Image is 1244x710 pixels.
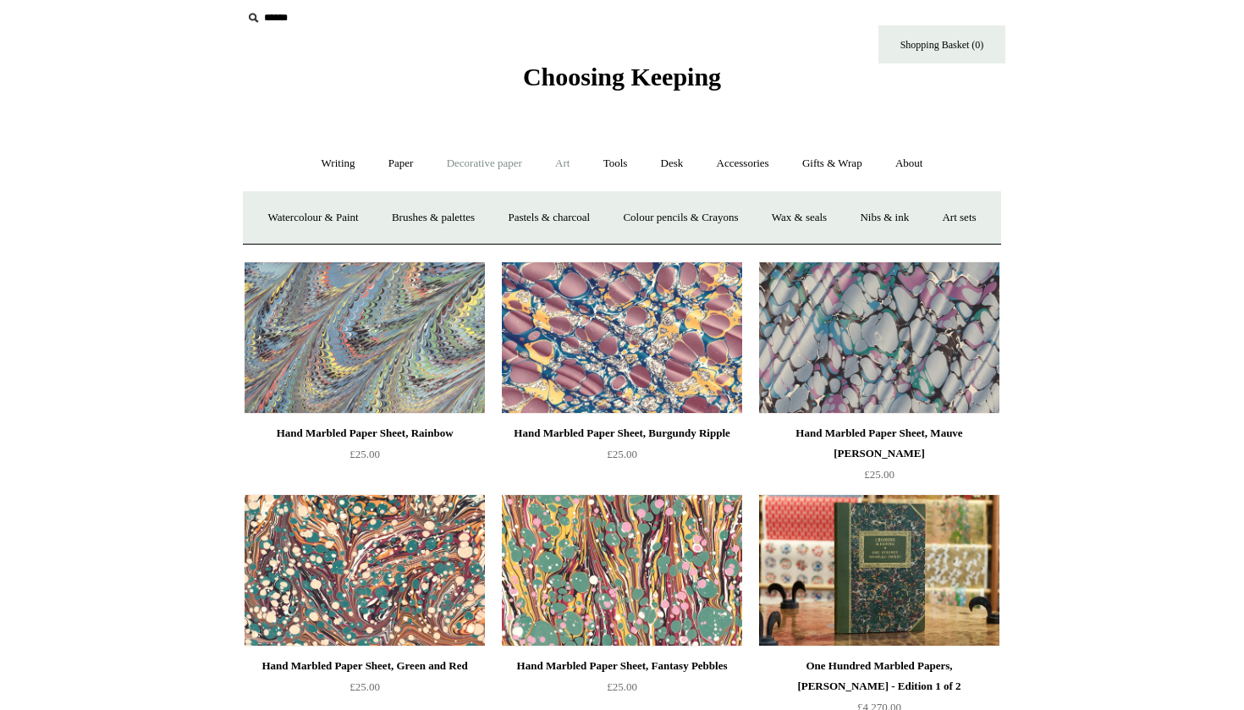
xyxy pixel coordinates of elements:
[249,423,481,443] div: Hand Marbled Paper Sheet, Rainbow
[763,423,995,464] div: Hand Marbled Paper Sheet, Mauve [PERSON_NAME]
[245,494,485,647] img: Hand Marbled Paper Sheet, Green and Red
[759,494,999,647] img: One Hundred Marbled Papers, John Jeffery - Edition 1 of 2
[502,423,742,493] a: Hand Marbled Paper Sheet, Burgundy Ripple £25.00
[377,195,490,240] a: Brushes & palettes
[757,195,842,240] a: Wax & seals
[502,261,742,414] img: Hand Marbled Paper Sheet, Burgundy Ripple
[759,261,999,414] img: Hand Marbled Paper Sheet, Mauve Jewel Ripple
[864,468,894,481] span: £25.00
[588,141,643,186] a: Tools
[608,195,753,240] a: Colour pencils & Crayons
[759,494,999,647] a: One Hundred Marbled Papers, John Jeffery - Edition 1 of 2 One Hundred Marbled Papers, John Jeffer...
[523,63,721,91] span: Choosing Keeping
[350,680,380,693] span: £25.00
[927,195,991,240] a: Art sets
[245,261,485,414] a: Hand Marbled Paper Sheet, Rainbow Hand Marbled Paper Sheet, Rainbow
[506,423,738,443] div: Hand Marbled Paper Sheet, Burgundy Ripple
[245,423,485,493] a: Hand Marbled Paper Sheet, Rainbow £25.00
[787,141,878,186] a: Gifts & Wrap
[252,195,373,240] a: Watercolour & Paint
[607,680,637,693] span: £25.00
[245,261,485,414] img: Hand Marbled Paper Sheet, Rainbow
[502,494,742,647] a: Hand Marbled Paper Sheet, Fantasy Pebbles Hand Marbled Paper Sheet, Fantasy Pebbles
[759,423,999,493] a: Hand Marbled Paper Sheet, Mauve [PERSON_NAME] £25.00
[245,494,485,647] a: Hand Marbled Paper Sheet, Green and Red Hand Marbled Paper Sheet, Green and Red
[493,195,605,240] a: Pastels & charcoal
[880,141,939,186] a: About
[702,141,784,186] a: Accessories
[523,76,721,88] a: Choosing Keeping
[607,448,637,460] span: £25.00
[646,141,699,186] a: Desk
[759,261,999,414] a: Hand Marbled Paper Sheet, Mauve Jewel Ripple Hand Marbled Paper Sheet, Mauve Jewel Ripple
[306,141,371,186] a: Writing
[350,448,380,460] span: £25.00
[763,656,995,696] div: One Hundred Marbled Papers, [PERSON_NAME] - Edition 1 of 2
[249,656,481,676] div: Hand Marbled Paper Sheet, Green and Red
[878,25,1005,63] a: Shopping Basket (0)
[845,195,924,240] a: Nibs & ink
[506,656,738,676] div: Hand Marbled Paper Sheet, Fantasy Pebbles
[502,494,742,647] img: Hand Marbled Paper Sheet, Fantasy Pebbles
[432,141,537,186] a: Decorative paper
[373,141,429,186] a: Paper
[502,261,742,414] a: Hand Marbled Paper Sheet, Burgundy Ripple Hand Marbled Paper Sheet, Burgundy Ripple
[540,141,585,186] a: Art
